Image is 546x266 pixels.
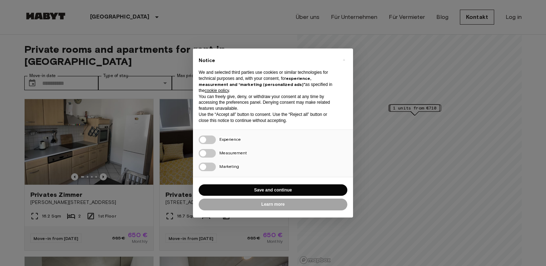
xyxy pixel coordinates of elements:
[199,70,336,93] p: We and selected third parties use cookies or similar technologies for technical purposes and, wit...
[219,137,241,142] span: Experience
[199,76,311,87] strong: experience, measurement and “marketing (personalized ads)”
[199,184,347,196] button: Save and continue
[199,57,336,64] h2: Notice
[338,54,349,66] button: Close this notice
[219,164,239,169] span: Marketing
[199,199,347,210] button: Learn more
[199,94,336,112] p: You can freely give, deny, or withdraw your consent at any time by accessing the preferences pane...
[205,88,229,93] a: cookie policy
[343,56,345,64] span: ×
[219,150,247,155] span: Measurement
[199,112,336,124] p: Use the “Accept all” button to consent. Use the “Reject all” button or close this notice to conti...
